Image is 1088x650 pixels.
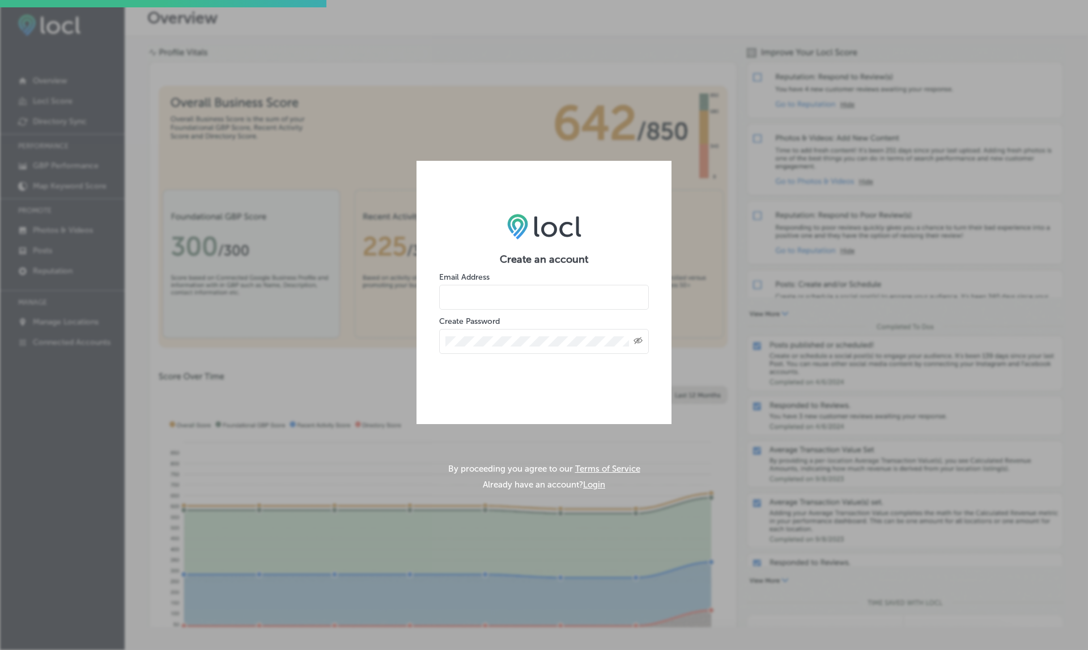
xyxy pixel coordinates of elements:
[575,464,640,474] a: Terms of Service
[507,213,581,240] img: LOCL logo
[634,336,643,347] span: Toggle password visibility
[439,317,500,326] label: Create Password
[439,253,649,266] h2: Create an account
[448,464,640,474] p: By proceeding you agree to our
[483,480,605,490] p: Already have an account?
[583,480,605,490] button: Login
[439,272,490,282] label: Email Address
